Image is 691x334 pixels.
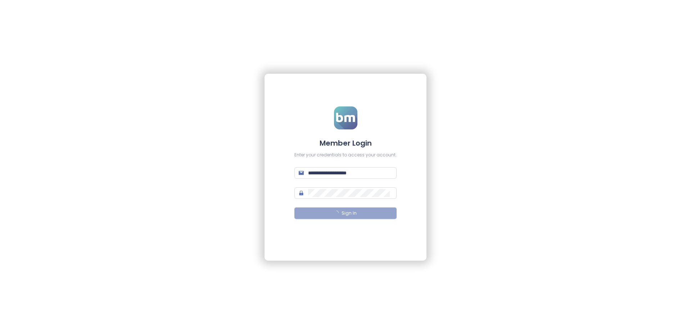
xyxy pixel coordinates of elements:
div: Enter your credentials to access your account. [294,152,397,159]
button: Sign In [294,207,397,219]
h4: Member Login [294,138,397,148]
span: mail [299,170,304,175]
span: lock [299,191,304,196]
img: logo [334,106,357,129]
span: loading [334,211,339,215]
span: Sign In [342,210,357,217]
